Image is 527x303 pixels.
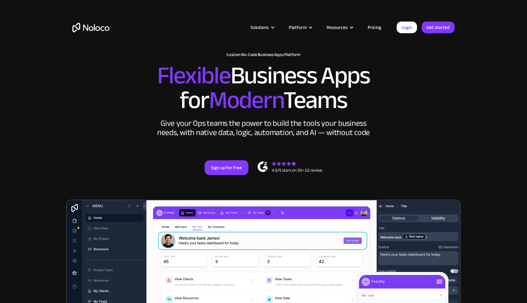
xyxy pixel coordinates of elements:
[243,23,281,31] div: Solutions
[205,160,248,175] a: Sign up for free
[156,119,371,137] div: Give your Ops teams the power to build the tools your business needs, with native data, logic, au...
[251,23,269,31] div: Solutions
[327,23,348,31] div: Resources
[281,23,319,31] div: Platform
[319,23,360,31] div: Resources
[209,77,283,123] span: Modern
[72,23,109,32] a: home
[422,22,455,33] a: Get started
[157,53,231,98] span: Flexible
[360,23,389,31] a: Pricing
[289,23,307,31] div: Platform
[72,63,455,113] h2: Business Apps for Teams
[397,22,417,33] a: Login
